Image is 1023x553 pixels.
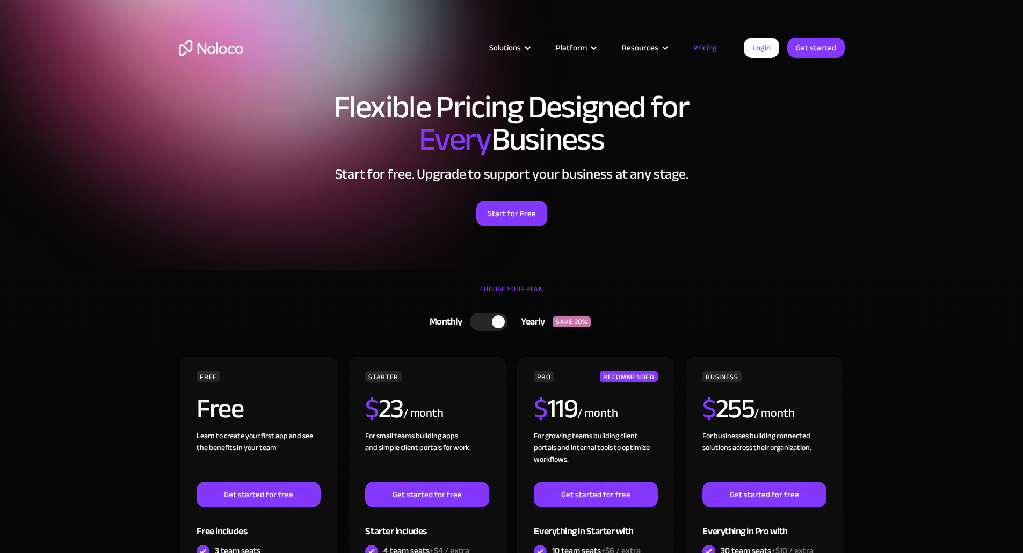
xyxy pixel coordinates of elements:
div: Everything in Starter with [534,507,657,542]
div: CHOOSE YOUR PLAN [179,281,845,308]
div: Monthly [416,314,470,330]
a: Login [744,38,779,58]
a: Get started for free [702,482,826,507]
div: For businesses building connected solutions across their organization. ‍ [702,430,826,482]
a: Get started [787,38,845,58]
span: $ [365,384,379,434]
span: Every [419,109,491,169]
h2: Start for free. Upgrade to support your business at any stage. [179,166,845,182]
div: Resources [622,41,658,55]
span: $ [702,384,716,434]
h2: 255 [702,395,754,422]
div: Everything in Pro with [702,507,826,542]
a: Get started for free [197,482,320,507]
a: Start for Free [476,201,547,226]
div: For growing teams building client portals and internal tools to optimize workflows. [534,430,657,482]
span: $ [534,384,547,434]
h2: 119 [534,395,577,422]
div: / month [577,405,618,422]
a: Get started for free [534,482,657,507]
a: home [179,40,243,56]
div: Solutions [476,41,542,55]
h2: 23 [365,395,403,422]
div: BUSINESS [702,371,741,382]
div: For small teams building apps and simple client portals for work. ‍ [365,430,489,482]
div: FREE [197,371,220,382]
h2: Free [197,395,243,422]
div: / month [754,405,794,422]
div: Free includes [197,507,320,542]
div: STARTER [365,371,401,382]
div: Resources [608,41,680,55]
div: RECOMMENDED [600,371,657,382]
div: SAVE 20% [553,316,591,327]
div: Starter includes [365,507,489,542]
div: PRO [534,371,554,382]
a: Get started for free [365,482,489,507]
div: Platform [542,41,608,55]
div: Platform [556,41,587,55]
h1: Flexible Pricing Designed for Business [179,91,845,156]
div: Yearly [507,314,553,330]
div: Solutions [489,41,521,55]
div: Learn to create your first app and see the benefits in your team ‍ [197,430,320,482]
a: Pricing [680,41,730,55]
div: / month [403,405,444,422]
